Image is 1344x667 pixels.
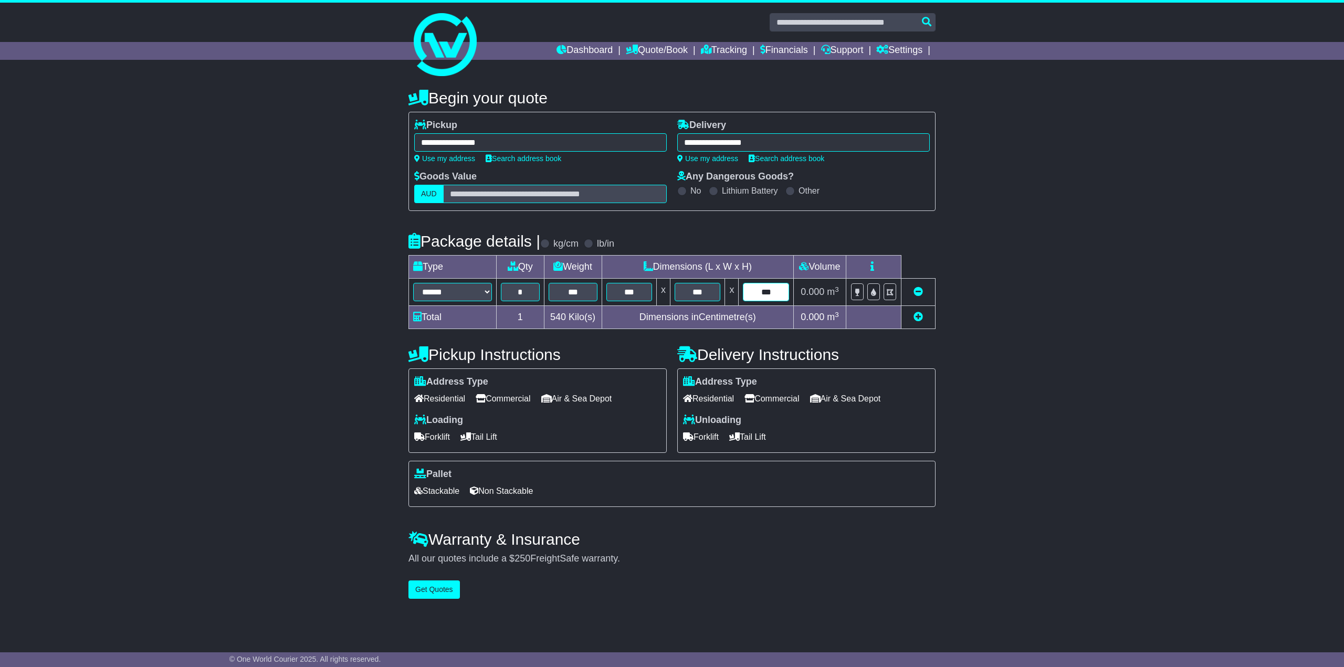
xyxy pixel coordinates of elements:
a: Dashboard [556,42,613,60]
span: Stackable [414,483,459,499]
td: Total [409,306,497,329]
span: Residential [414,390,465,407]
label: Pallet [414,469,451,480]
label: Pickup [414,120,457,131]
button: Get Quotes [408,580,460,599]
label: Any Dangerous Goods? [677,171,794,183]
td: Dimensions (L x W x H) [602,256,793,279]
a: Settings [876,42,922,60]
span: Air & Sea Depot [541,390,612,407]
td: Volume [793,256,846,279]
a: Support [821,42,864,60]
a: Use my address [677,154,738,163]
div: All our quotes include a $ FreightSafe warranty. [408,553,936,565]
td: Type [409,256,497,279]
td: 1 [497,306,544,329]
h4: Warranty & Insurance [408,531,936,548]
h4: Delivery Instructions [677,346,936,363]
td: x [725,279,739,306]
label: No [690,186,701,196]
a: Remove this item [913,287,923,297]
td: x [657,279,670,306]
span: Commercial [744,390,799,407]
td: Dimensions in Centimetre(s) [602,306,793,329]
span: Air & Sea Depot [810,390,881,407]
label: kg/cm [553,238,579,250]
span: 250 [514,553,530,564]
sup: 3 [835,285,839,293]
a: Add new item [913,312,923,322]
a: Search address book [749,154,824,163]
h4: Begin your quote [408,89,936,107]
span: Non Stackable [470,483,533,499]
a: Quote/Book [626,42,688,60]
label: Goods Value [414,171,477,183]
label: Address Type [414,376,488,388]
a: Tracking [701,42,747,60]
span: Tail Lift [729,429,766,445]
h4: Pickup Instructions [408,346,667,363]
label: Unloading [683,415,741,426]
td: Qty [497,256,544,279]
span: Commercial [476,390,530,407]
span: 0.000 [801,312,824,322]
span: Residential [683,390,734,407]
span: © One World Courier 2025. All rights reserved. [229,655,381,663]
span: m [827,287,839,297]
sup: 3 [835,311,839,319]
label: Address Type [683,376,757,388]
label: Loading [414,415,463,426]
td: Kilo(s) [544,306,602,329]
a: Use my address [414,154,475,163]
span: Tail Lift [460,429,497,445]
h4: Package details | [408,232,540,250]
span: m [827,312,839,322]
span: Forklift [683,429,719,445]
a: Search address book [486,154,561,163]
span: Forklift [414,429,450,445]
label: Delivery [677,120,726,131]
label: lb/in [597,238,614,250]
span: 540 [550,312,566,322]
label: Lithium Battery [722,186,778,196]
a: Financials [760,42,808,60]
td: Weight [544,256,602,279]
label: AUD [414,185,444,203]
label: Other [799,186,820,196]
span: 0.000 [801,287,824,297]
